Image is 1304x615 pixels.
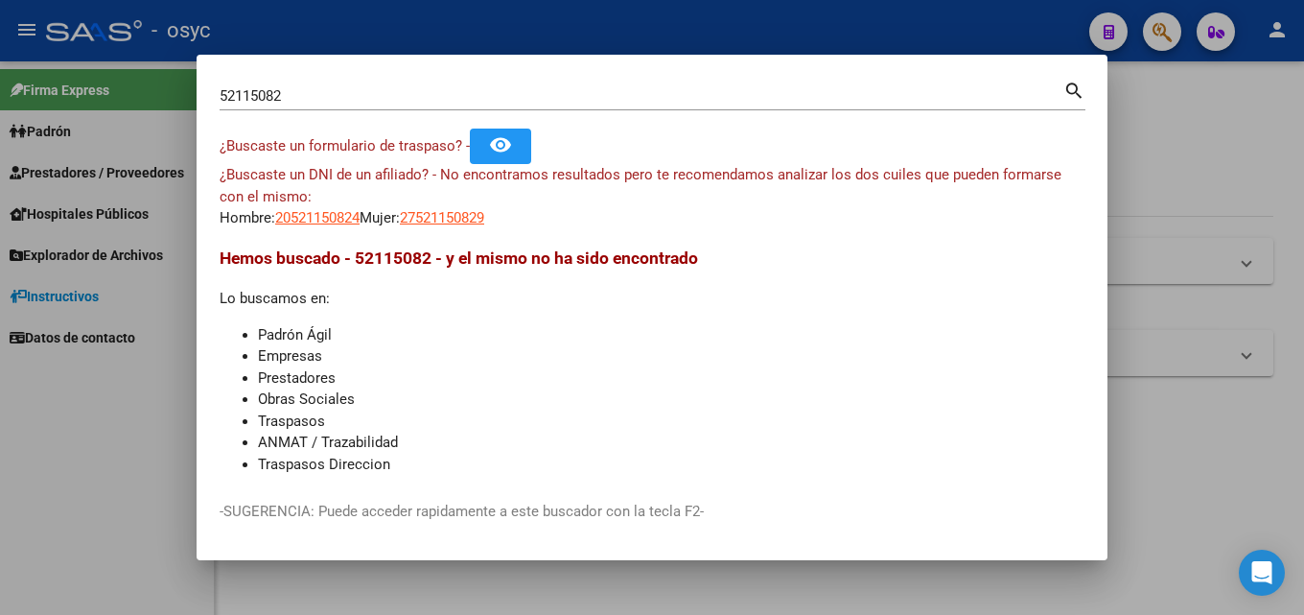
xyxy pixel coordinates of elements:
[275,209,360,226] span: 20521150824
[220,246,1084,475] div: Lo buscamos en:
[258,345,1084,367] li: Empresas
[258,367,1084,390] li: Prestadores
[220,248,698,268] span: Hemos buscado - 52115082 - y el mismo no ha sido encontrado
[220,166,1061,205] span: ¿Buscaste un DNI de un afiliado? - No encontramos resultados pero te recomendamos analizar los do...
[258,432,1084,454] li: ANMAT / Trazabilidad
[489,133,512,156] mat-icon: remove_red_eye
[258,411,1084,433] li: Traspasos
[1063,78,1085,101] mat-icon: search
[258,454,1084,476] li: Traspasos Direccion
[400,209,484,226] span: 27521150829
[220,501,1084,523] p: -SUGERENCIA: Puede acceder rapidamente a este buscador con la tecla F2-
[258,324,1084,346] li: Padrón Ágil
[220,137,470,154] span: ¿Buscaste un formulario de traspaso? -
[1239,550,1285,596] div: Open Intercom Messenger
[220,164,1084,229] div: Hombre: Mujer:
[258,389,1084,411] li: Obras Sociales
